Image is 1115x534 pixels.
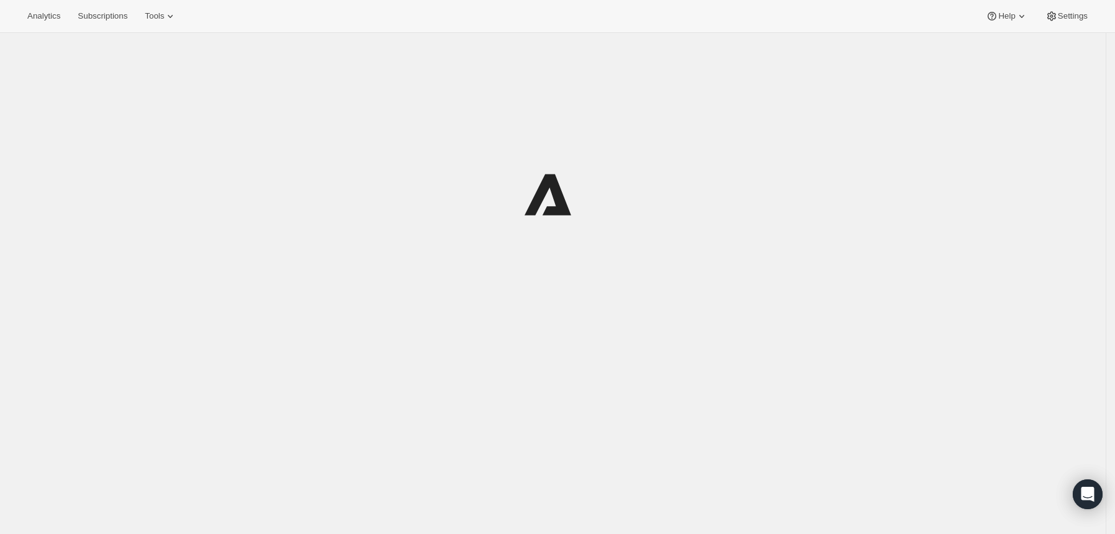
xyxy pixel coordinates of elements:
[20,7,68,25] button: Analytics
[70,7,135,25] button: Subscriptions
[78,11,127,21] span: Subscriptions
[1073,479,1103,509] div: Open Intercom Messenger
[145,11,164,21] span: Tools
[1038,7,1095,25] button: Settings
[137,7,184,25] button: Tools
[27,11,60,21] span: Analytics
[978,7,1035,25] button: Help
[1058,11,1088,21] span: Settings
[998,11,1015,21] span: Help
